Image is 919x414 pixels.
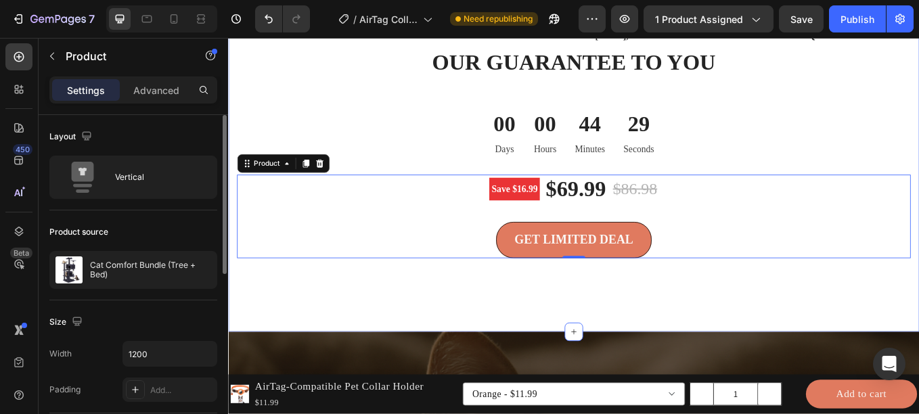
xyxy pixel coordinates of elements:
[123,342,217,366] input: Auto
[359,85,386,118] div: 00
[67,83,105,97] p: Settings
[873,348,905,380] div: Open Intercom Messenger
[89,11,95,27] p: 7
[49,128,95,146] div: Layout
[840,12,874,26] div: Publish
[10,13,802,47] h2: OUR GUARANTEE TO YOU
[312,123,338,139] p: Days
[315,216,497,260] button: GET LIMITED DEAL
[13,144,32,155] div: 450
[5,5,101,32] button: 7
[66,48,181,64] p: Product
[407,123,443,139] p: Minutes
[779,5,824,32] button: Save
[336,227,476,249] div: GET LIMITED DEAL
[312,85,338,118] div: 00
[49,384,81,396] div: Padding
[27,142,63,154] div: Product
[359,123,386,139] p: Hours
[55,256,83,283] img: product feature img
[150,384,214,396] div: Add...
[464,123,500,139] p: Seconds
[49,348,72,360] div: Width
[10,248,32,258] div: Beta
[307,164,366,191] pre: Save $16.99
[359,12,418,26] span: AirTag Collar Page
[451,162,506,193] div: $86.98
[464,85,500,118] div: 29
[407,85,443,118] div: 44
[255,5,310,32] div: Undo/Redo
[644,5,774,32] button: 1 product assigned
[353,12,357,26] span: /
[90,260,211,279] p: Cat Comfort Bundle (Tree + Bed)
[228,38,919,414] iframe: Design area
[49,313,85,331] div: Size
[790,14,813,25] span: Save
[115,162,198,193] div: Vertical
[133,83,179,97] p: Advanced
[372,161,445,195] div: $69.99
[829,5,886,32] button: Publish
[655,12,743,26] span: 1 product assigned
[49,226,108,238] div: Product source
[464,13,533,25] span: Need republishing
